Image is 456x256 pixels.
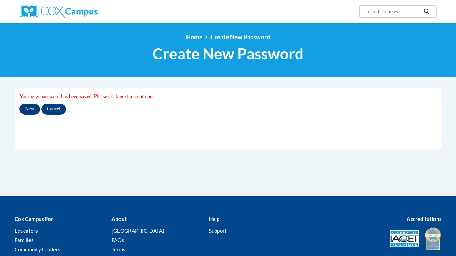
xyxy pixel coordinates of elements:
a: Cox Campus [20,5,152,18]
a: Terms [111,246,125,253]
iframe: Button to launch messaging window [428,228,450,250]
input: Cancel [41,104,66,115]
img: IDA® Accredited [424,226,442,251]
a: Home [186,33,202,41]
span: Your new password has been saved. Please click next to continue. [19,93,154,99]
b: About [111,216,127,222]
b: Help [209,216,219,222]
a: Community Leaders [15,246,60,253]
span: Create New Password [152,44,304,63]
img: Accredited IACET® Provider [390,230,419,247]
b: Cox Campus For [15,216,53,222]
a: Families [15,237,34,243]
a: Educators [15,228,38,234]
button: Search [421,7,432,16]
a: FAQs [111,237,124,243]
span: Create New Password [210,33,270,41]
a: Support [209,228,227,234]
input: Next [19,104,40,115]
a: [GEOGRAPHIC_DATA] [111,228,164,234]
input: Search Courses [366,7,421,16]
img: Cox Campus [20,5,98,18]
